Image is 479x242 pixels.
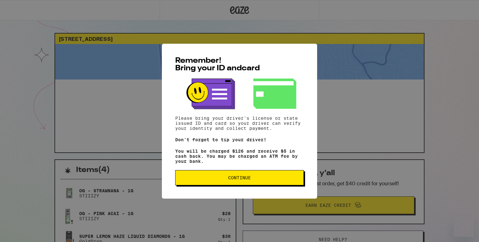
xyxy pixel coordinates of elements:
[228,175,251,180] span: Continue
[175,57,260,72] span: Remember! Bring your ID and card
[175,170,304,185] button: Continue
[454,217,474,237] iframe: Button to launch messaging window
[175,149,304,164] p: You will be charged $126 and receive $5 in cash back. You may be charged an ATM fee by your bank.
[175,116,304,131] p: Please bring your driver's license or state issued ID and card so your driver can verify your ide...
[175,137,304,142] p: Don't forget to tip your driver!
